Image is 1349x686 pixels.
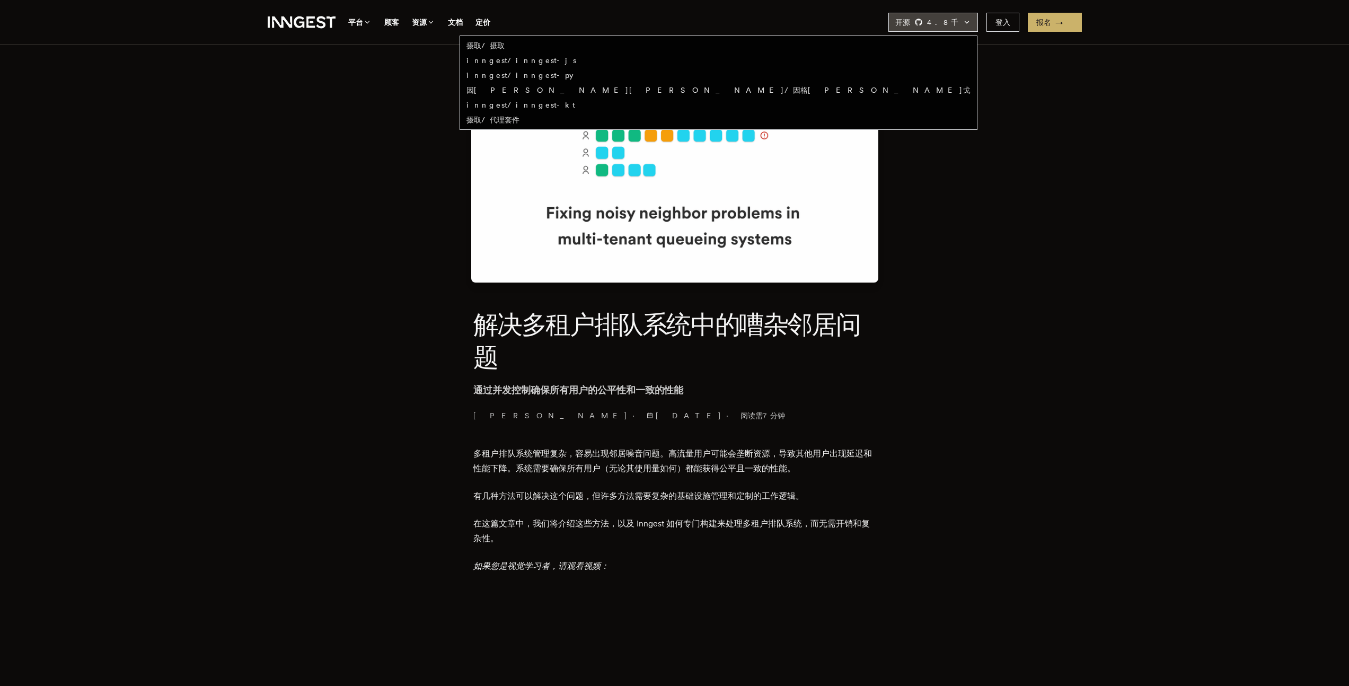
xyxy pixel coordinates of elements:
[348,18,363,27] font: 平台
[473,448,872,473] font: 多租户排队系统管理复杂，容易出现邻居噪音问题。高流量用户可能会垄断资源，导致其他用户出现延迟和性能下降。系统需要确保所有用户（无论其使用量如何）都能获得公平且一致的性能。
[740,411,785,420] font: 阅读需7分钟
[466,56,576,65] a: inngest/inngest-js
[951,18,958,27] font: 千
[466,86,971,94] a: 因[PERSON_NAME][PERSON_NAME]/因格[PERSON_NAME]戈
[473,384,683,395] font: 通过并发控制确保所有用户的公平性和一致的性能
[927,18,951,27] font: 4.8
[656,411,722,420] font: [DATE]
[466,41,505,50] a: 摄取/摄取
[466,71,574,80] a: inngest/inngest-py
[995,18,1010,27] font: 登入
[412,18,427,27] font: 资源
[384,16,399,29] a: 顾客
[473,561,609,571] font: 如果您是视觉学习者，请观看视频：
[895,18,910,27] font: 开源
[473,518,870,543] font: 在这篇文章中，我们将介绍这些方法，以及 Inngest 如何专门构建来处理多租户排队系统，而无需开销和复杂性。
[1036,18,1051,27] font: 报名
[726,411,736,420] font: ·
[632,411,642,420] font: ·
[471,79,878,283] img: 博客文章“修复多租户排队系统中的嘈杂邻居问题”的特色图片
[473,410,628,421] a: [PERSON_NAME]
[473,411,628,420] font: [PERSON_NAME]
[475,16,490,29] a: 定价
[466,116,519,124] a: 摄取/代理套件
[412,16,435,29] button: 资源
[1055,18,1073,27] font: →
[384,18,399,27] font: 顾客
[473,491,804,501] font: 有几种方法可以解决这个问题，但许多方法需要复杂的基础设施管理和定制的工作逻辑。
[348,16,372,29] button: 平台
[466,101,575,109] a: inngest/inngest-kt
[986,13,1019,32] a: 登入
[448,18,463,27] font: 文档
[475,18,490,27] font: 定价
[1028,13,1082,32] a: 报名
[473,309,860,373] font: 解决多租户排队系统中的嘈杂邻居问题
[448,16,463,29] a: 文档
